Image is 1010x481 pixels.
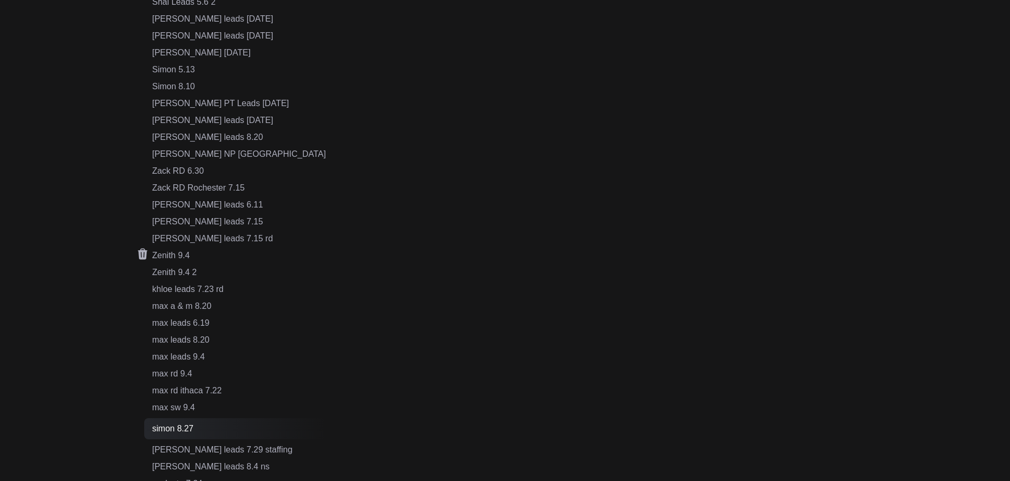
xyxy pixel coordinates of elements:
[152,266,326,279] div: Zenith 9.4 2
[152,317,326,329] div: max leads 6.19
[152,30,326,42] div: [PERSON_NAME] leads [DATE]
[152,367,326,380] div: max rd 9.4
[152,300,326,313] div: max a & m 8.20
[152,63,326,76] div: Simon 5.13
[152,351,326,363] div: max leads 9.4
[152,215,326,228] div: [PERSON_NAME] leads 7.15
[152,114,326,127] div: [PERSON_NAME] leads [DATE]
[152,283,326,296] div: khloe leads 7.23 rd
[152,97,326,110] div: [PERSON_NAME] PT Leads [DATE]
[152,334,326,346] div: max leads 8.20
[152,444,326,456] div: [PERSON_NAME] leads 7.29 staffing
[152,13,326,25] div: [PERSON_NAME] leads [DATE]
[152,46,326,59] div: [PERSON_NAME] [DATE]
[152,401,326,414] div: max sw 9.4
[152,165,326,177] div: Zack RD 6.30
[152,182,326,194] div: Zack RD Rochester 7.15
[152,199,326,211] div: [PERSON_NAME] leads 6.11
[152,232,326,245] div: [PERSON_NAME] leads 7.15 rd
[152,148,326,161] div: [PERSON_NAME] NP [GEOGRAPHIC_DATA]
[152,384,326,397] div: max rd ithaca 7.22
[152,249,326,262] div: Zenith 9.4
[152,131,326,144] div: [PERSON_NAME] leads 8.20
[152,80,326,93] div: Simon 8.10
[144,418,326,439] div: simon 8.27
[152,460,326,473] div: [PERSON_NAME] leads 8.4 ns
